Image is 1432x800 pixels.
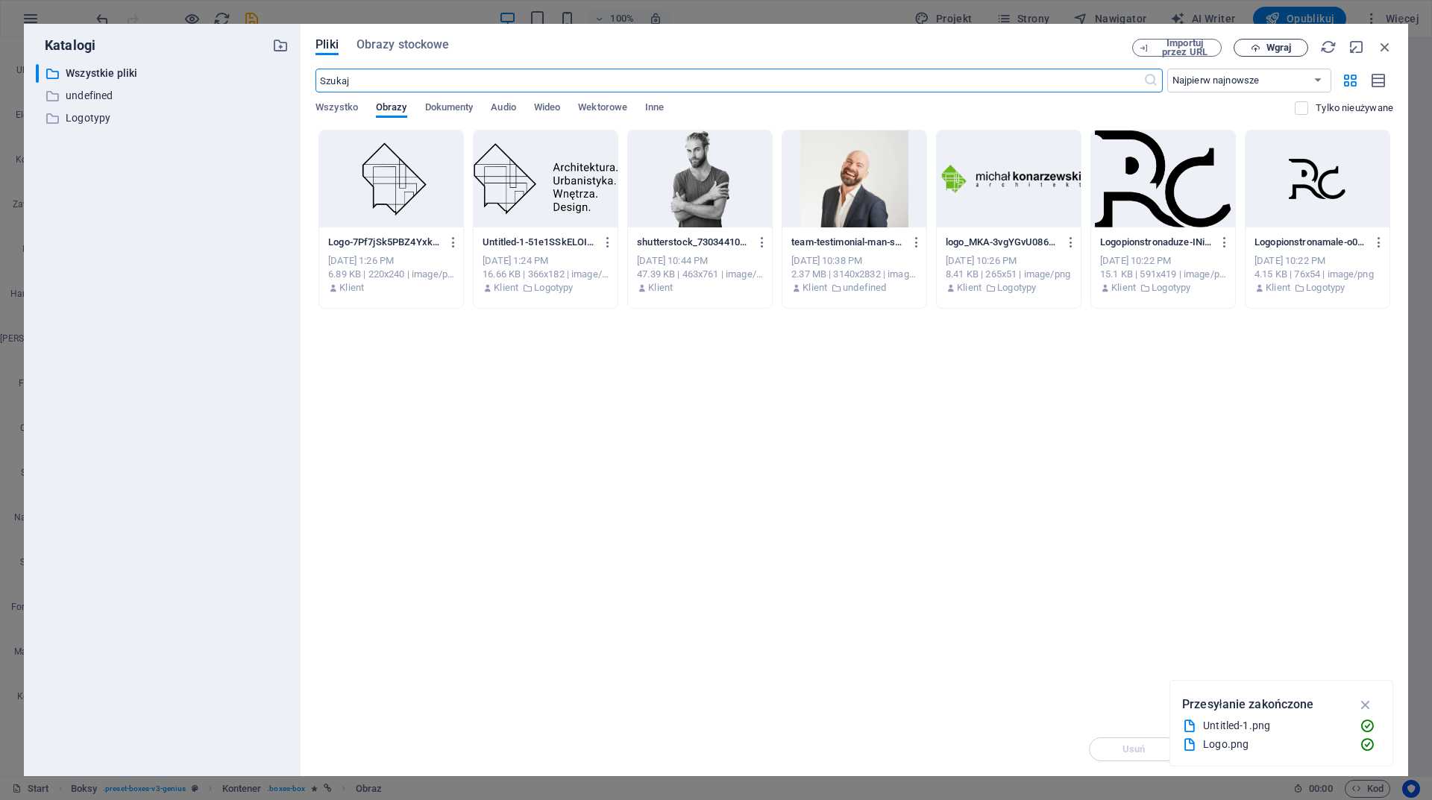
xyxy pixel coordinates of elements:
[791,254,917,268] div: [DATE] 10:38 PM
[328,268,454,281] div: 6.89 KB | 220x240 | image/png
[1306,281,1345,295] p: Logotypy
[357,36,450,54] span: Obrazy stockowe
[36,86,289,105] div: undefined
[843,281,886,295] p: undefined
[1377,39,1393,55] i: Zamknij
[483,268,609,281] div: 16.66 KB | 366x182 | image/png
[1266,281,1290,295] p: Klient
[791,236,903,249] p: team-testimonial-man-smiling.jpeg-reT76ckranWRIXMW4LjuTA.jpg
[1152,281,1190,295] p: Logotypy
[315,98,358,119] span: Wszystko
[1254,268,1381,281] div: 4.15 KB | 76x54 | image/png
[1132,39,1222,57] button: Importuj przez URL
[1182,695,1314,714] p: Przesyłanie zakończone
[491,98,515,119] span: Audio
[957,281,982,295] p: Klient
[328,236,440,249] p: Logo-7Pf7jSk5PBZ4Yxk18yFR-w.png
[803,281,827,295] p: Klient
[66,110,261,127] p: Logotypy
[66,87,261,104] p: undefined
[1254,281,1381,295] div: Autor: : Klient | Katalog: Logotypy
[315,69,1143,92] input: Szukaj
[483,281,609,295] div: Autor: : Klient | Katalog: Logotypy
[1155,39,1215,57] span: Importuj przez URL
[1111,281,1136,295] p: Klient
[946,281,1072,295] div: Autor: : Klient | Katalog: Logotypy
[328,254,454,268] div: [DATE] 1:26 PM
[791,268,917,281] div: 2.37 MB | 3140x2832 | image/jpeg
[36,109,289,127] div: Logotypy
[36,36,95,55] p: Katalogi
[483,236,594,249] p: Untitled-1-51e1SSkELOIy_8xEhEb00Q.png
[1100,236,1212,249] p: Logopionstronaduze-INiSQmUlh7hBP0BN02N9xg.png
[578,98,627,119] span: Wektorowe
[946,236,1058,249] p: logo_MKA-3vgYGvU086t9d1F-QPr9FA.png
[1254,254,1381,268] div: [DATE] 10:22 PM
[339,281,364,295] p: Klient
[1100,254,1226,268] div: [DATE] 10:22 PM
[637,254,763,268] div: [DATE] 10:44 PM
[315,36,339,54] span: Pliki
[36,64,39,83] div: ​
[791,281,917,295] div: Autor: : Klient | Katalog: undefined
[645,98,664,119] span: Inne
[1100,268,1226,281] div: 15.1 KB | 591x419 | image/png
[1348,39,1365,55] i: Minimalizuj
[534,281,573,295] p: Logotypy
[1203,717,1348,734] div: Untitled-1.png
[483,254,609,268] div: [DATE] 1:24 PM
[534,98,560,119] span: Wideo
[1254,236,1366,249] p: Logopionstronamale-o0D7RTsts_9jg2m-oclx4A.png
[376,98,407,119] span: Obrazy
[1234,39,1308,57] button: Wgraj
[648,281,673,295] p: Klient
[66,65,261,82] p: Wszystkie pliki
[1320,39,1337,55] i: Przeładuj
[637,236,749,249] p: shutterstock_730344106-UhzjaWXhIXdag8PBhQ3X5w-sdPdDS9JcXYTg4xT-YsYnQ.webp
[494,281,518,295] p: Klient
[425,98,474,119] span: Dokumenty
[1266,43,1291,52] span: Wgraj
[1316,101,1393,115] p: Wyświetla tylko pliki, które nie są używane w serwisie. Pliki dodane podczas tej sesji mogą być n...
[272,37,289,54] i: Stwórz nowy folder
[1203,736,1348,753] div: Logo.png
[1100,281,1226,295] div: Autor: : Klient | Katalog: Logotypy
[946,268,1072,281] div: 8.41 KB | 265x51 | image/png
[946,254,1072,268] div: [DATE] 10:26 PM
[997,281,1036,295] p: Logotypy
[637,268,763,281] div: 47.39 KB | 463x761 | image/webp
